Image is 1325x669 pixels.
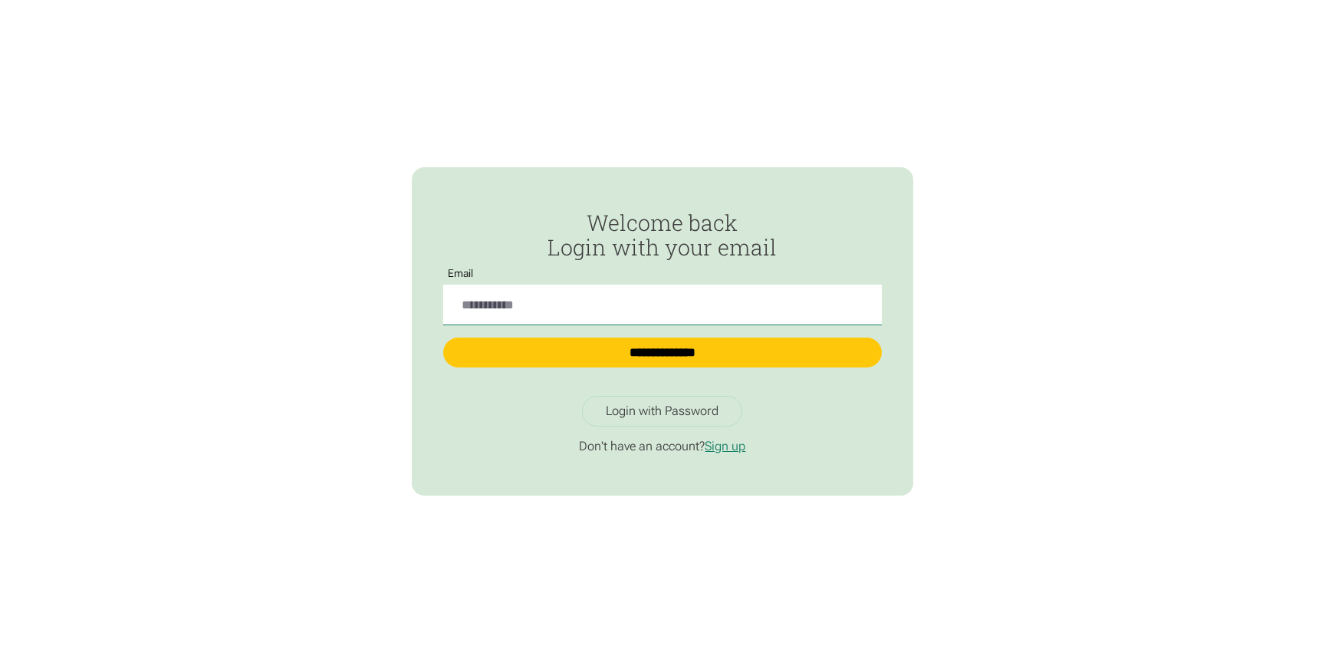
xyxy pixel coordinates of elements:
[705,439,745,453] a: Sign up
[443,439,882,454] p: Don't have an account?
[443,268,478,279] label: Email
[443,211,882,383] form: Passwordless Login
[443,211,882,259] h2: Welcome back Login with your email
[606,404,718,419] div: Login with Password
